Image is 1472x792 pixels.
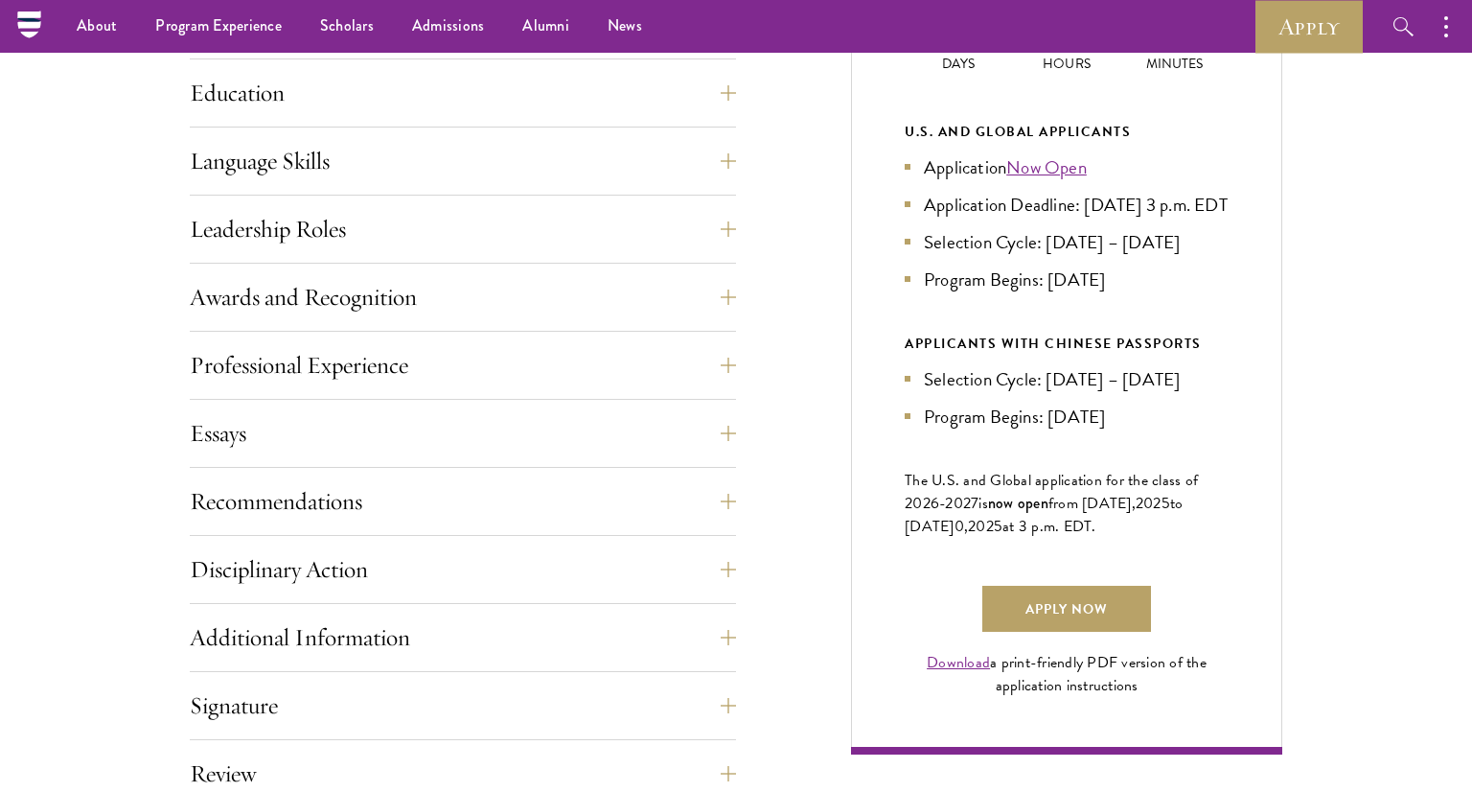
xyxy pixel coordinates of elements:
span: -202 [939,492,971,515]
li: Selection Cycle: [DATE] – [DATE] [905,228,1229,256]
div: U.S. and Global Applicants [905,120,1229,144]
button: Recommendations [190,478,736,524]
li: Application [905,153,1229,181]
button: Professional Experience [190,342,736,388]
li: Program Begins: [DATE] [905,403,1229,431]
span: 202 [968,515,994,538]
span: 202 [1136,492,1161,515]
span: The U.S. and Global application for the class of 202 [905,469,1198,515]
span: 7 [971,492,978,515]
li: Application Deadline: [DATE] 3 p.m. EDT [905,191,1229,219]
button: Language Skills [190,138,736,184]
span: 0 [954,515,964,538]
span: is [978,492,988,515]
button: Signature [190,683,736,729]
span: 6 [931,492,939,515]
a: Now Open [1006,153,1087,181]
a: Apply Now [982,586,1151,632]
div: APPLICANTS WITH CHINESE PASSPORTS [905,332,1229,356]
button: Leadership Roles [190,206,736,252]
span: 5 [1161,492,1170,515]
li: Program Begins: [DATE] [905,266,1229,293]
p: Days [905,54,1013,74]
span: at 3 p.m. EDT. [1002,515,1096,538]
span: 5 [994,515,1002,538]
button: Disciplinary Action [190,547,736,593]
a: Download [927,651,990,674]
button: Education [190,70,736,116]
p: Hours [1013,54,1121,74]
button: Awards and Recognition [190,274,736,320]
button: Additional Information [190,615,736,661]
span: , [964,515,968,538]
p: Minutes [1120,54,1229,74]
button: Essays [190,410,736,456]
span: to [DATE] [905,492,1183,538]
div: a print-friendly PDF version of the application instructions [905,651,1229,697]
span: now open [988,492,1048,514]
span: from [DATE], [1048,492,1136,515]
li: Selection Cycle: [DATE] – [DATE] [905,365,1229,393]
